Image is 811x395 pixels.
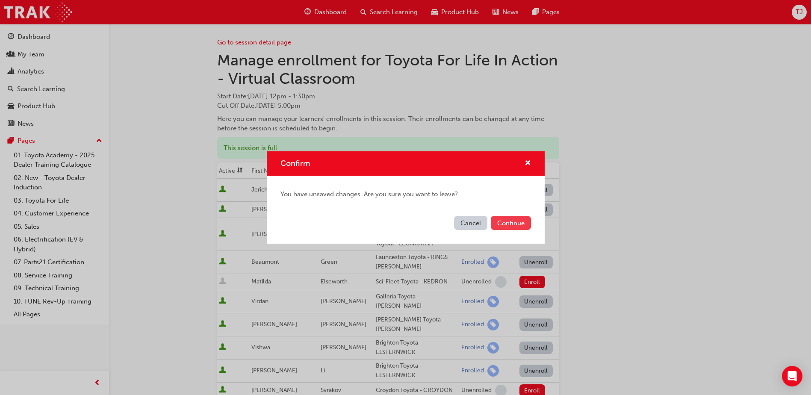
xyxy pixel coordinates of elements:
[525,160,531,168] span: cross-icon
[525,158,531,169] button: cross-icon
[454,216,487,230] button: Cancel
[267,151,545,244] div: Confirm
[782,366,802,386] div: Open Intercom Messenger
[280,159,310,168] span: Confirm
[267,176,545,213] div: You have unsaved changes. Are you sure you want to leave?
[491,216,531,230] button: Continue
